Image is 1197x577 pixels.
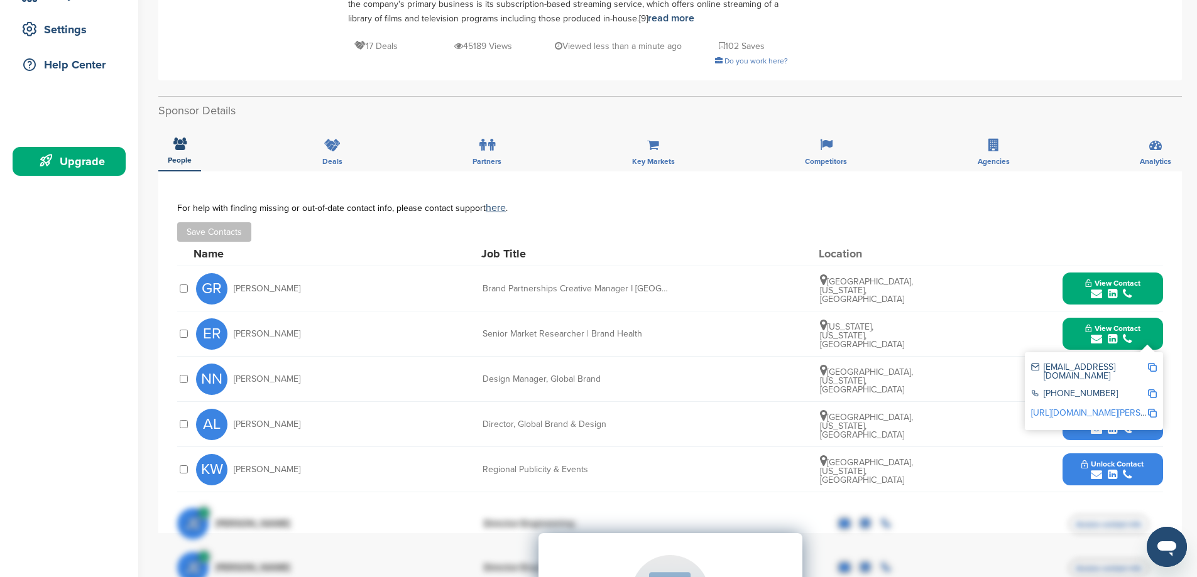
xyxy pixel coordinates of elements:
span: ER [196,318,227,350]
div: Design Manager, Global Brand [483,375,671,384]
div: Name [194,248,332,259]
button: View Contact [1070,270,1156,308]
span: [PERSON_NAME] [234,375,300,384]
img: Copy [1148,389,1157,398]
button: Save Contacts [177,222,251,242]
span: View Contact [1085,279,1140,288]
span: People [168,156,192,164]
span: Unlock Contact [1081,460,1144,468]
span: Agencies [978,158,1010,165]
a: Do you work here? [715,57,788,65]
button: Unlock Contact [1066,451,1159,488]
div: [PHONE_NUMBER] [1031,389,1147,400]
div: Location [819,248,913,259]
span: Competitors [805,158,847,165]
div: For help with finding missing or out-of-date contact info, please contact support . [177,203,1163,213]
span: [GEOGRAPHIC_DATA], [US_STATE], [GEOGRAPHIC_DATA] [820,412,913,440]
span: [PERSON_NAME] [234,330,300,338]
div: Regional Publicity & Events [483,465,671,474]
span: [PERSON_NAME] [234,420,300,429]
a: [URL][DOMAIN_NAME][PERSON_NAME] [1031,407,1184,418]
div: Job Title [481,248,670,259]
a: Settings [13,15,126,44]
span: Analytics [1140,158,1171,165]
a: read more [648,12,694,24]
p: 45189 Views [454,38,512,54]
div: Brand Partnerships Creative Manager I [GEOGRAPHIC_DATA] [483,284,671,293]
span: [GEOGRAPHIC_DATA], [US_STATE], [GEOGRAPHIC_DATA] [820,276,913,305]
span: [PERSON_NAME] [234,465,300,474]
p: Viewed less than a minute ago [555,38,682,54]
span: [GEOGRAPHIC_DATA], [US_STATE], [GEOGRAPHIC_DATA] [820,457,913,485]
p: 102 Saves [719,38,765,54]
span: Deals [322,158,342,165]
h2: Sponsor Details [158,102,1182,119]
button: View Contact [1070,315,1156,353]
span: Key Markets [632,158,675,165]
a: here [486,202,506,214]
span: AL [196,409,227,440]
div: Director, Global Brand & Design [483,420,671,429]
div: Help Center [19,53,126,76]
span: [GEOGRAPHIC_DATA], [US_STATE], [GEOGRAPHIC_DATA] [820,367,913,395]
span: KW [196,454,227,485]
a: Upgrade [13,147,126,176]
span: Do you work here? [724,57,788,65]
div: [EMAIL_ADDRESS][DOMAIN_NAME] [1031,363,1147,380]
div: Senior Market Researcher | Brand Health [483,330,671,338]
span: View Contact [1085,324,1140,333]
span: [US_STATE], [US_STATE], [GEOGRAPHIC_DATA] [820,321,904,350]
span: GR [196,273,227,305]
img: Copy [1148,409,1157,418]
div: Upgrade [19,150,126,173]
iframe: Button to launch messaging window [1147,527,1187,567]
span: Partners [473,158,501,165]
p: 17 Deals [354,38,398,54]
span: NN [196,364,227,395]
a: Help Center [13,50,126,79]
span: [PERSON_NAME] [234,284,300,293]
div: Settings [19,18,126,41]
img: Copy [1148,363,1157,372]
